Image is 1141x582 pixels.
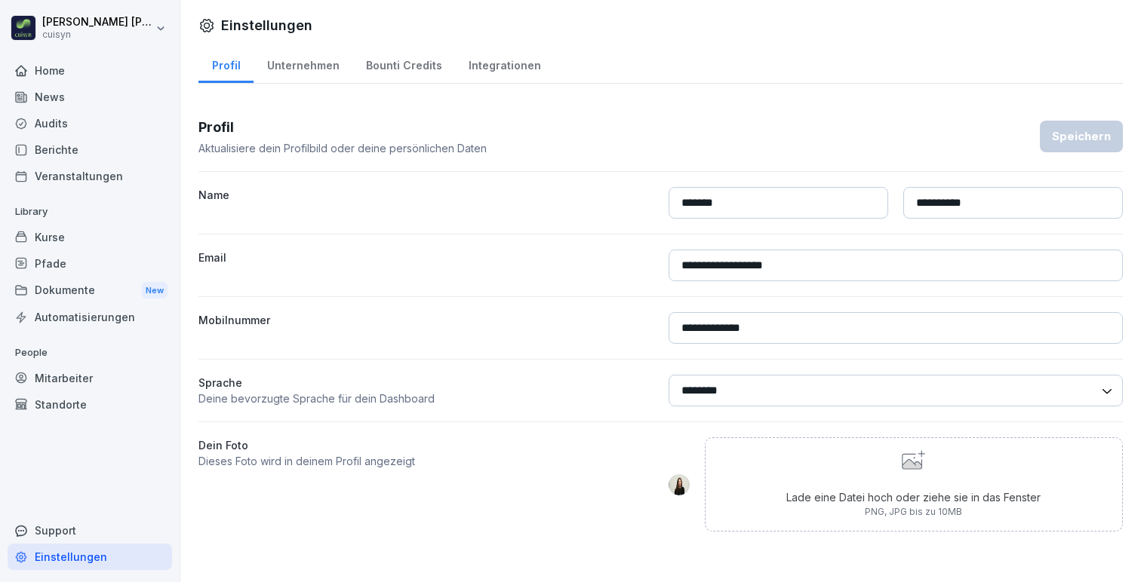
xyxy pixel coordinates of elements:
[8,277,172,305] a: DokumenteNew
[8,57,172,84] a: Home
[254,44,352,83] a: Unternehmen
[786,489,1041,505] p: Lade eine Datei hoch oder ziehe sie in das Fenster
[198,140,487,156] p: Aktualisiere dein Profilbild oder deine persönlichen Daten
[8,84,172,110] a: News
[8,250,172,277] a: Pfade
[142,282,168,299] div: New
[8,136,172,163] a: Berichte
[221,15,312,35] h1: Einstellungen
[8,391,172,418] a: Standorte
[352,44,455,83] a: Bounti Credits
[198,250,654,281] label: Email
[8,163,172,189] a: Veranstaltungen
[8,341,172,365] p: People
[8,304,172,330] a: Automatisierungen
[8,224,172,250] a: Kurse
[455,44,554,83] a: Integrationen
[669,474,690,495] img: jagu0dadx412knopz5x2f8lw.png
[198,375,654,391] p: Sprache
[198,312,654,344] label: Mobilnummer
[786,505,1041,519] p: PNG, JPG bis zu 10MB
[198,437,654,453] label: Dein Foto
[8,544,172,570] a: Einstellungen
[198,117,487,137] h3: Profil
[198,391,654,406] p: Deine bevorzugte Sprache für dein Dashboard
[198,44,254,83] a: Profil
[8,110,172,136] a: Audits
[42,16,152,29] p: [PERSON_NAME] [PERSON_NAME]
[8,517,172,544] div: Support
[8,277,172,305] div: Dokumente
[1040,121,1123,152] button: Speichern
[42,29,152,40] p: cuisyn
[198,187,654,219] label: Name
[8,365,172,391] a: Mitarbeiter
[198,453,654,469] p: Dieses Foto wird in deinem Profil angezeigt
[1052,128,1111,145] div: Speichern
[8,200,172,224] p: Library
